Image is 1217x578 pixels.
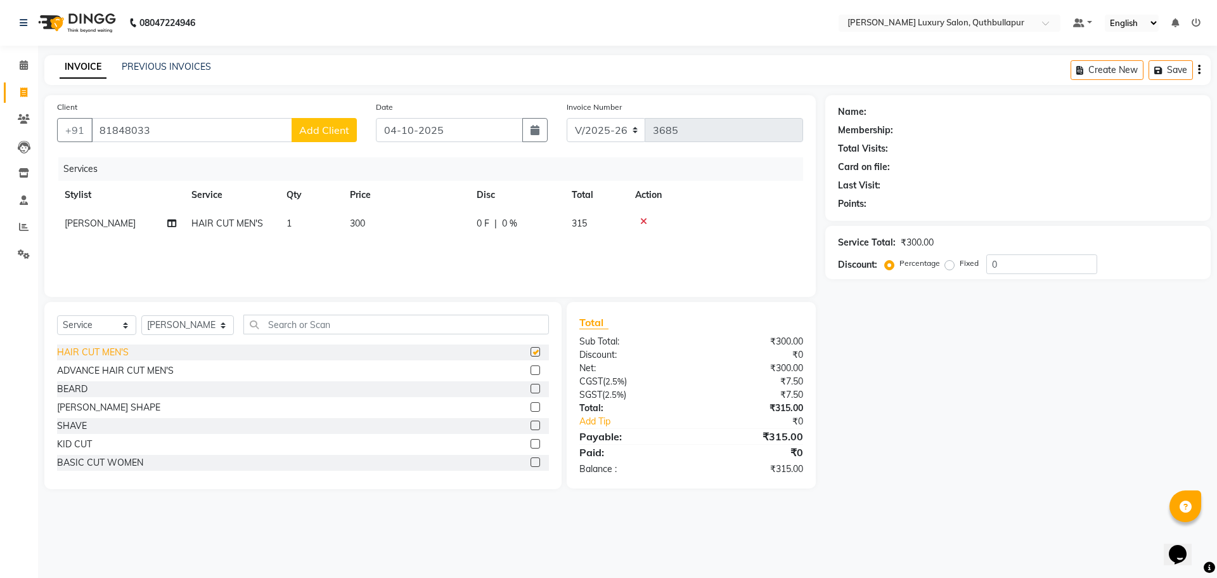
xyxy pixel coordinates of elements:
[58,157,813,181] div: Services
[57,383,87,396] div: BEARD
[139,5,195,41] b: 08047224946
[57,181,184,209] th: Stylist
[287,218,292,229] span: 1
[1149,60,1193,80] button: Save
[570,335,691,348] div: Sub Total:
[691,348,812,362] div: ₹0
[605,376,624,386] span: 2.5%
[292,118,357,142] button: Add Client
[564,181,628,209] th: Total
[691,463,812,476] div: ₹315.00
[838,258,877,272] div: Discount:
[243,315,549,334] input: Search or Scan
[579,389,602,400] span: SGST
[691,388,812,402] div: ₹7.50
[570,445,691,460] div: Paid:
[60,56,106,79] a: INVOICE
[57,364,174,378] div: ADVANCE HAIR CUT MEN'S
[342,181,469,209] th: Price
[838,124,893,137] div: Membership:
[838,179,880,192] div: Last Visit:
[691,362,812,375] div: ₹300.00
[570,415,711,428] a: Add Tip
[184,181,279,209] th: Service
[122,61,211,72] a: PREVIOUS INVOICES
[350,218,365,229] span: 300
[960,258,979,269] label: Fixed
[901,236,934,249] div: ₹300.00
[57,456,143,470] div: BASIC CUT WOMEN
[279,181,342,209] th: Qty
[1071,60,1143,80] button: Create New
[299,124,349,136] span: Add Client
[65,218,136,229] span: [PERSON_NAME]
[469,181,564,209] th: Disc
[1164,527,1204,565] iframe: chat widget
[838,142,888,155] div: Total Visits:
[691,429,812,444] div: ₹315.00
[567,102,622,113] label: Invoice Number
[570,388,691,402] div: ( )
[628,181,803,209] th: Action
[711,415,812,428] div: ₹0
[570,375,691,388] div: ( )
[605,390,624,400] span: 2.5%
[191,218,263,229] span: HAIR CUT MEN'S
[579,376,603,387] span: CGST
[691,335,812,348] div: ₹300.00
[57,102,77,113] label: Client
[838,236,896,249] div: Service Total:
[57,438,92,451] div: KID CUT
[570,362,691,375] div: Net:
[838,197,866,211] div: Points:
[494,217,497,230] span: |
[838,105,866,119] div: Name:
[570,402,691,415] div: Total:
[572,218,587,229] span: 315
[57,401,160,414] div: [PERSON_NAME] SHAPE
[57,346,129,359] div: HAIR CUT MEN'S
[91,118,292,142] input: Search by Name/Mobile/Email/Code
[899,258,940,269] label: Percentage
[691,402,812,415] div: ₹315.00
[570,429,691,444] div: Payable:
[691,375,812,388] div: ₹7.50
[570,463,691,476] div: Balance :
[32,5,119,41] img: logo
[376,102,393,113] label: Date
[477,217,489,230] span: 0 F
[691,445,812,460] div: ₹0
[579,316,608,329] span: Total
[502,217,517,230] span: 0 %
[570,348,691,362] div: Discount:
[57,118,93,142] button: +91
[838,161,890,174] div: Card on file:
[57,419,87,433] div: SHAVE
